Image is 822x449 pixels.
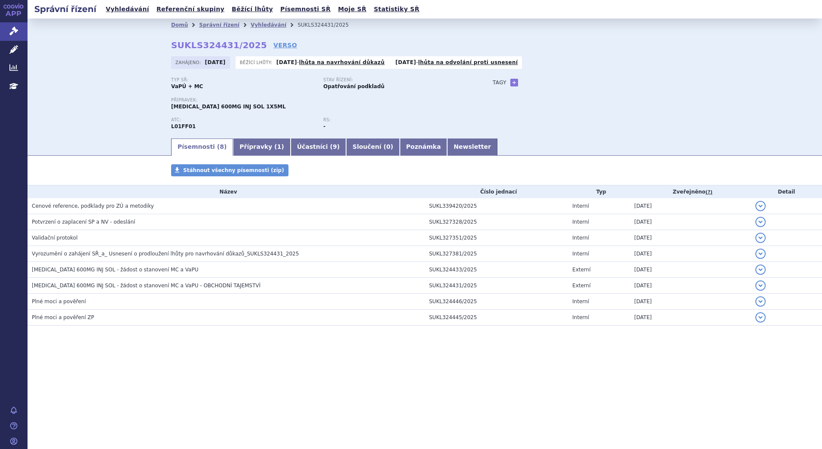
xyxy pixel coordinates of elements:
button: detail [755,217,766,227]
td: SUKL324446/2025 [425,294,568,310]
td: SUKL324433/2025 [425,262,568,278]
button: detail [755,296,766,307]
a: lhůta na odvolání proti usnesení [418,59,518,65]
strong: SUKLS324431/2025 [171,40,267,50]
a: Písemnosti (8) [171,138,233,156]
span: Cenové reference, podklady pro ZÚ a metodiky [32,203,154,209]
button: detail [755,233,766,243]
td: SUKL327351/2025 [425,230,568,246]
h2: Správní řízení [28,3,103,15]
strong: [DATE] [205,59,226,65]
span: 0 [386,143,390,150]
a: Vyhledávání [251,22,286,28]
th: Detail [751,185,822,198]
span: Externí [572,283,590,289]
span: OPDIVO 600MG INJ SOL - žádost o stanovení MC a VaPU - OBCHODNÍ TAJEMSTVÍ [32,283,261,289]
p: - [276,59,385,66]
a: VERSO [273,41,297,49]
button: detail [755,280,766,291]
button: detail [755,264,766,275]
p: Typ SŘ: [171,77,315,83]
th: Typ [568,185,630,198]
span: Interní [572,219,589,225]
a: Referenční skupiny [154,3,227,15]
abbr: (?) [705,189,712,195]
span: Interní [572,298,589,304]
td: SUKL324445/2025 [425,310,568,326]
td: [DATE] [630,198,751,214]
span: Běžící lhůty: [240,59,274,66]
span: Vyrozumění o zahájení SŘ_a_ Usnesení o prodloužení lhůty pro navrhování důkazů_SUKLS324431_2025 [32,251,299,257]
span: OPDIVO 600MG INJ SOL - žádost o stanovení MC a VaPU [32,267,198,273]
a: Přípravky (1) [233,138,290,156]
button: detail [755,312,766,323]
h3: Tagy [493,77,506,88]
a: Běžící lhůty [229,3,276,15]
a: Vyhledávání [103,3,152,15]
li: SUKLS324431/2025 [298,18,360,31]
p: - [396,59,518,66]
td: [DATE] [630,230,751,246]
span: 8 [220,143,224,150]
span: Stáhnout všechny písemnosti (zip) [183,167,284,173]
strong: - [323,123,325,129]
strong: Opatřování podkladů [323,83,384,89]
button: detail [755,201,766,211]
a: Moje SŘ [335,3,369,15]
strong: [DATE] [276,59,297,65]
td: SUKL327328/2025 [425,214,568,230]
a: Newsletter [447,138,497,156]
strong: NIVOLUMAB [171,123,196,129]
span: 1 [277,143,282,150]
strong: [DATE] [396,59,416,65]
span: Interní [572,251,589,257]
td: [DATE] [630,246,751,262]
a: Stáhnout všechny písemnosti (zip) [171,164,288,176]
td: SUKL339420/2025 [425,198,568,214]
span: [MEDICAL_DATA] 600MG INJ SOL 1X5ML [171,104,286,110]
span: Interní [572,235,589,241]
td: [DATE] [630,310,751,326]
span: Interní [572,203,589,209]
a: Poznámka [400,138,448,156]
span: Externí [572,267,590,273]
span: Plné moci a pověření ZP [32,314,94,320]
span: 9 [333,143,337,150]
a: Správní řízení [199,22,239,28]
p: RS: [323,117,467,123]
a: Účastníci (9) [291,138,346,156]
a: Sloučení (0) [346,138,399,156]
p: Přípravek: [171,98,475,103]
td: [DATE] [630,214,751,230]
p: ATC: [171,117,315,123]
button: detail [755,249,766,259]
th: Číslo jednací [425,185,568,198]
span: Plné moci a pověření [32,298,86,304]
span: Zahájeno: [175,59,202,66]
a: Písemnosti SŘ [278,3,333,15]
th: Název [28,185,425,198]
p: Stav řízení: [323,77,467,83]
a: Domů [171,22,188,28]
strong: VaPÚ + MC [171,83,203,89]
td: [DATE] [630,278,751,294]
td: SUKL324431/2025 [425,278,568,294]
th: Zveřejněno [630,185,751,198]
span: Potvrzení o zaplacení SP a NV - odeslání [32,219,135,225]
a: + [510,79,518,86]
td: [DATE] [630,294,751,310]
span: Validační protokol [32,235,78,241]
td: [DATE] [630,262,751,278]
a: Statistiky SŘ [371,3,422,15]
span: Interní [572,314,589,320]
td: SUKL327381/2025 [425,246,568,262]
a: lhůta na navrhování důkazů [299,59,385,65]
